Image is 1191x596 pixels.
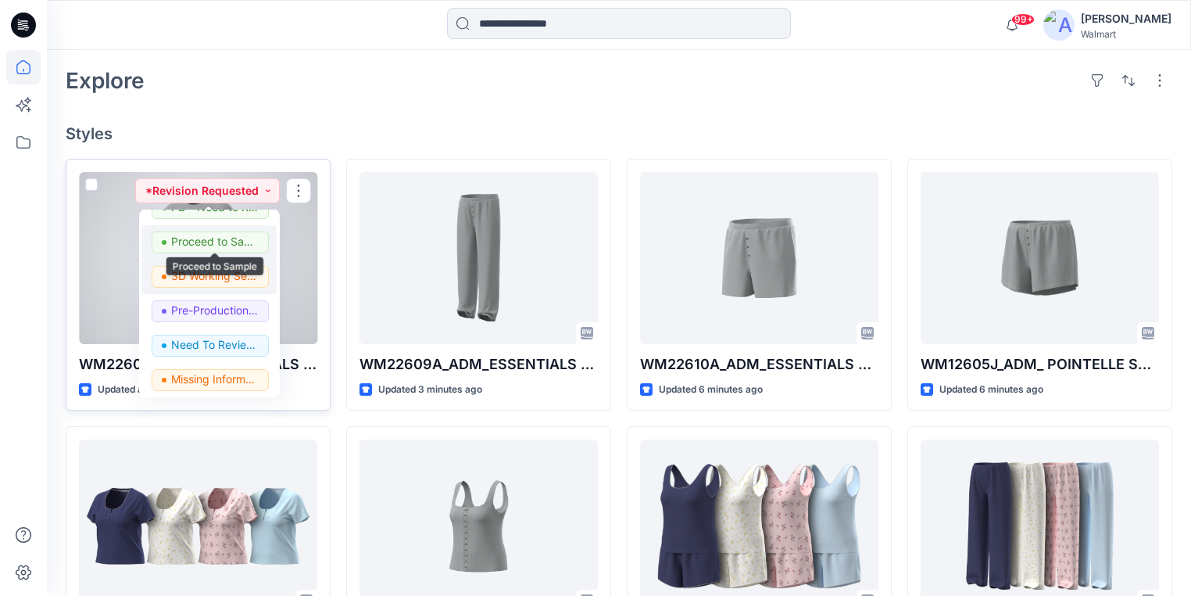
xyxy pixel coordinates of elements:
a: WM12605J_ADM_ POINTELLE SHORT [921,172,1159,344]
p: WM12605J_ADM_ POINTELLE SHORT [921,354,1159,375]
p: Updated 6 minutes ago [659,382,763,398]
h4: Styles [66,124,1172,143]
p: 3D Working Session - Need to Review [171,266,259,286]
a: WM22610A_ADM_ESSENTIALS SHORT [640,172,878,344]
p: Missing Information [171,369,259,390]
a: WM22608A_ADM_ ESSENTIALS TEE [79,172,317,344]
a: WM22609A_ADM_ESSENTIALS LONG PANT [359,172,598,344]
p: WM22610A_ADM_ESSENTIALS SHORT [640,354,878,375]
p: Updated 3 minutes ago [378,382,482,398]
p: Need To Review - Design/PD/Tech [171,335,259,355]
img: avatar [1043,9,1075,41]
p: Updated a minute ago [98,382,195,398]
h2: Explore [66,68,145,93]
div: Walmart [1081,28,1171,40]
p: WM22609A_ADM_ESSENTIALS LONG PANT [359,354,598,375]
p: WM22608A_ADM_ ESSENTIALS TEE [79,354,317,375]
p: Updated 6 minutes ago [939,382,1043,398]
p: Pre-Production Approved [171,300,259,321]
span: 99+ [1011,13,1035,26]
div: [PERSON_NAME] [1081,9,1171,28]
p: Proceed to Sample [171,232,259,252]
